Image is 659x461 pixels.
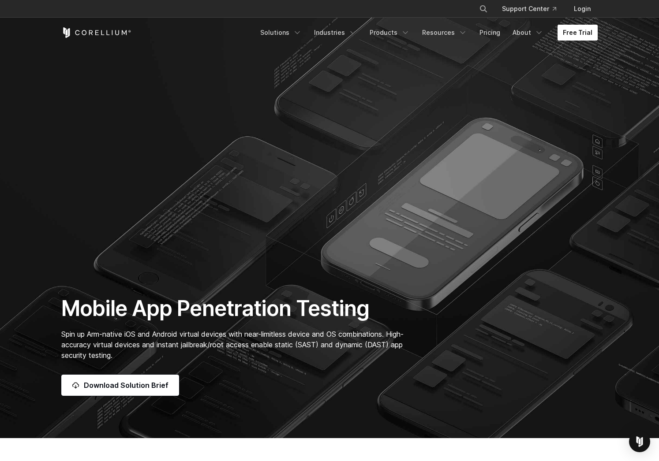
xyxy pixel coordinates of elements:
div: Navigation Menu [468,1,598,17]
a: Login [567,1,598,17]
a: Support Center [495,1,563,17]
a: Industries [309,25,363,41]
a: Products [364,25,415,41]
div: Navigation Menu [255,25,598,41]
a: Download Solution Brief [61,375,179,396]
span: Spin up Arm-native iOS and Android virtual devices with near-limitless device and OS combinations... [61,330,404,360]
h1: Mobile App Penetration Testing [61,295,413,322]
a: Resources [417,25,472,41]
button: Search [476,1,491,17]
a: Solutions [255,25,307,41]
div: Open Intercom Messenger [629,431,650,452]
a: Pricing [474,25,505,41]
a: About [507,25,549,41]
a: Free Trial [558,25,598,41]
a: Corellium Home [61,27,131,38]
span: Download Solution Brief [84,380,168,390]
